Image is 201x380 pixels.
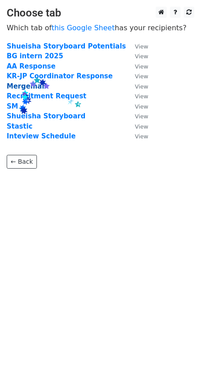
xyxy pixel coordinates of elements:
[126,102,148,110] a: View
[135,53,148,60] small: View
[7,52,63,60] a: BG intern 2025
[7,7,194,20] h3: Choose tab
[7,23,194,32] p: Which tab of has your recipients?
[135,113,148,120] small: View
[126,72,148,80] a: View
[7,62,56,70] a: AA Response
[126,92,148,100] a: View
[126,52,148,60] a: View
[7,42,126,50] a: Shueisha Storyboard Potentials
[135,73,148,80] small: View
[157,337,201,380] iframe: Chat Widget
[7,112,85,120] a: Shueisha Storyboard
[126,122,148,130] a: View
[135,93,148,100] small: View
[7,72,113,80] a: KR-JP Coordinator Response
[7,82,46,90] a: Mergemail
[126,82,148,90] a: View
[126,62,148,70] a: View
[135,133,148,140] small: View
[135,103,148,110] small: View
[135,83,148,90] small: View
[7,155,37,169] a: ← Back
[126,132,148,140] a: View
[135,123,148,130] small: View
[7,102,18,110] a: SM
[7,92,86,100] a: Recruitment Request
[7,122,32,130] a: Stastic
[135,43,148,50] small: View
[52,24,115,32] a: this Google Sheet
[7,132,76,140] a: Inteview Schedule
[126,112,148,120] a: View
[126,42,148,50] a: View
[135,63,148,70] small: View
